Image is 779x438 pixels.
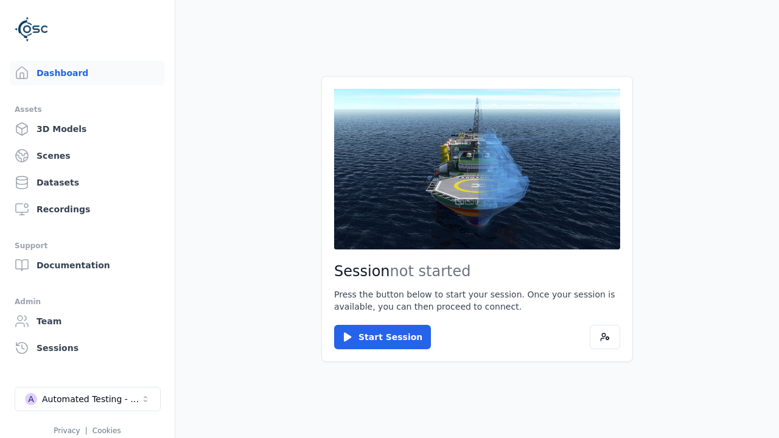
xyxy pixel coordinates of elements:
span: | [85,426,88,435]
p: Press the button below to start your session. Once your session is available, you can then procee... [334,288,620,313]
div: Support [15,238,160,253]
a: Documentation [10,253,165,277]
a: Sessions [10,336,165,360]
a: Datasets [10,170,165,195]
a: Dashboard [10,61,165,85]
a: Team [10,309,165,333]
div: A [25,393,37,405]
button: Select a workspace [15,387,161,411]
div: Admin [15,294,160,309]
a: Recordings [10,197,165,221]
a: Scenes [10,144,165,168]
button: Start Session [334,325,431,349]
a: 3D Models [10,117,165,141]
h2: Session [334,262,620,281]
span: not started [390,263,471,280]
div: Assets [15,102,160,117]
div: Automated Testing - Playwright [42,393,141,405]
a: Privacy [54,426,80,435]
a: Cookies [93,426,121,435]
img: Logo [15,12,49,46]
